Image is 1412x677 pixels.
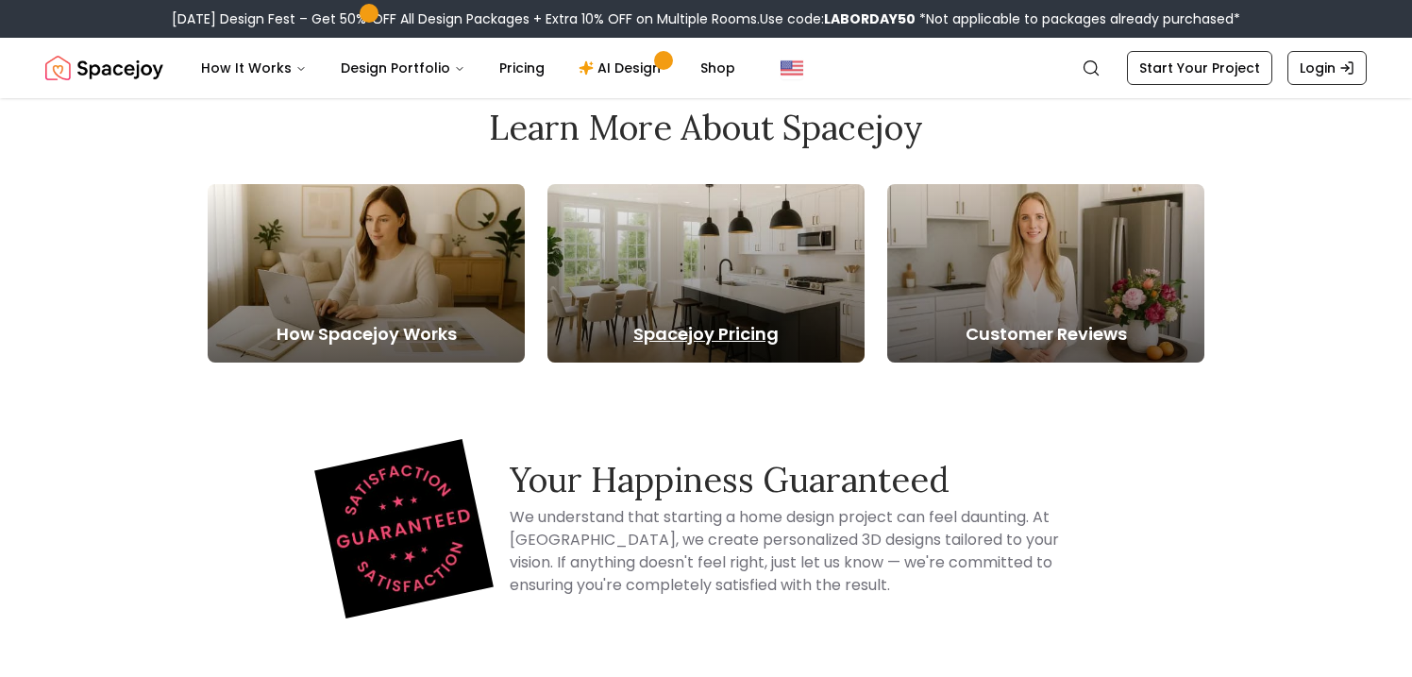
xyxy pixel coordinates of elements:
[186,49,322,87] button: How It Works
[45,49,163,87] a: Spacejoy
[887,321,1204,347] h5: Customer Reviews
[781,57,803,79] img: United States
[1127,51,1272,85] a: Start Your Project
[760,9,916,28] span: Use code:
[45,49,163,87] img: Spacejoy Logo
[208,109,1204,146] h2: Learn More About Spacejoy
[887,184,1204,363] a: Customer Reviews
[685,49,750,87] a: Shop
[547,184,865,363] a: Spacejoy Pricing
[314,439,494,618] img: Spacejoy logo representing our Happiness Guaranteed promise
[510,506,1084,597] h4: We understand that starting a home design project can feel daunting. At [GEOGRAPHIC_DATA], we cre...
[824,9,916,28] b: LABORDAY50
[208,321,525,347] h5: How Spacejoy Works
[172,9,1240,28] div: [DATE] Design Fest – Get 50% OFF All Design Packages + Extra 10% OFF on Multiple Rooms.
[283,453,1129,604] div: Happiness Guarantee Information
[1287,51,1367,85] a: Login
[510,461,1084,499] h3: Your Happiness Guaranteed
[484,49,560,87] a: Pricing
[326,49,480,87] button: Design Portfolio
[916,9,1240,28] span: *Not applicable to packages already purchased*
[563,49,681,87] a: AI Design
[186,49,750,87] nav: Main
[45,38,1367,98] nav: Global
[208,184,525,363] a: How Spacejoy Works
[547,321,865,347] h5: Spacejoy Pricing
